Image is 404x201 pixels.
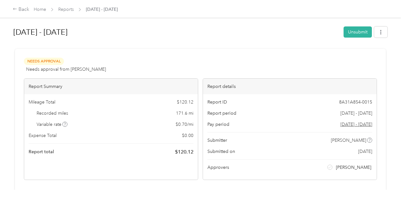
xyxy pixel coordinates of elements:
span: 8A31A854-0015 [339,99,372,105]
span: $ 0.70 / mi [176,121,193,128]
span: Report total [29,148,54,155]
span: Submitter [207,137,227,144]
span: Mileage Total [29,99,55,105]
span: Variable rate [37,121,68,128]
div: Report Summary [24,79,198,94]
a: Home [34,7,46,12]
iframe: Everlance-gr Chat Button Frame [368,165,404,201]
span: Pay period [207,121,229,128]
span: Report period [207,110,236,117]
span: [DATE] - [DATE] [340,110,372,117]
span: Needs Approval [24,58,64,65]
span: $ 120.12 [177,99,193,105]
h1: Aug 25 - 31, 2025 [13,25,339,40]
span: [DATE] - [DATE] [86,6,118,13]
span: [DATE] [358,148,372,155]
span: [PERSON_NAME] [331,137,366,144]
span: 171.6 mi [176,110,193,117]
span: Approvers [207,164,229,171]
span: [PERSON_NAME] [336,164,371,171]
span: Go to pay period [340,121,372,128]
div: Report details [203,79,377,94]
span: Expense Total [29,132,57,139]
span: $ 120.12 [175,148,193,156]
span: Needs approval from [PERSON_NAME] [26,66,106,73]
div: Back [13,6,29,13]
span: $ 0.00 [182,132,193,139]
a: Reports [58,7,74,12]
span: Submitted on [207,148,235,155]
span: Report ID [207,99,227,105]
span: Recorded miles [37,110,68,117]
button: Unsubmit [344,26,372,38]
